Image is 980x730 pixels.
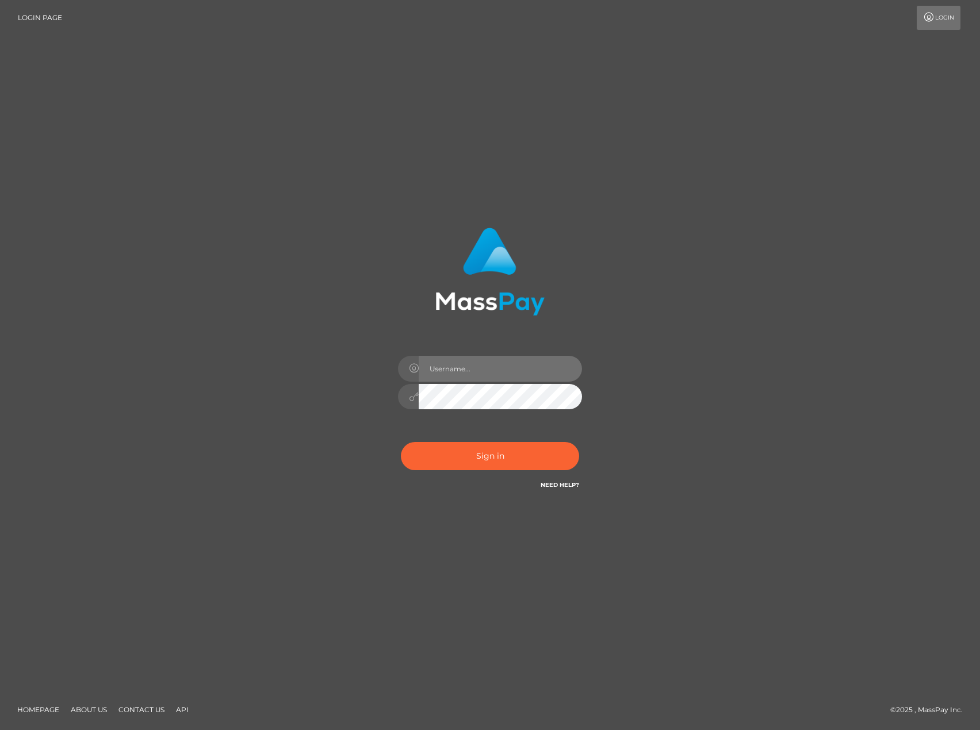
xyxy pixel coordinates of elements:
[114,701,169,719] a: Contact Us
[541,481,579,489] a: Need Help?
[890,704,971,716] div: © 2025 , MassPay Inc.
[18,6,62,30] a: Login Page
[171,701,193,719] a: API
[435,228,545,316] img: MassPay Login
[66,701,112,719] a: About Us
[917,6,960,30] a: Login
[419,356,582,382] input: Username...
[401,442,579,470] button: Sign in
[13,701,64,719] a: Homepage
